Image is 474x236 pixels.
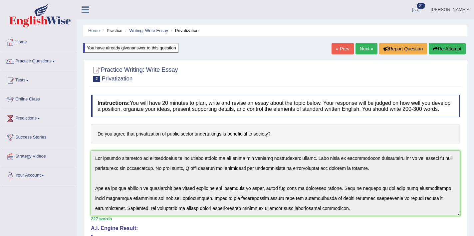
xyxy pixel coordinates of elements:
a: Home [88,28,100,33]
a: Online Class [0,90,76,107]
a: Home [0,33,76,50]
a: Tests [0,71,76,88]
a: Practice Questions [0,52,76,69]
li: Practice [101,27,122,34]
h2: Practice Writing: Write Essay [91,65,178,82]
div: 227 words [91,216,460,222]
span: 21 [417,3,425,9]
h4: A.I. Engine Result: [91,225,460,231]
button: Re-Attempt [429,43,466,54]
a: Success Stories [0,128,76,145]
li: Privatization [169,27,199,34]
a: Predictions [0,109,76,126]
a: « Prev [332,43,354,54]
b: Instructions: [98,100,130,106]
small: Privatization [102,75,133,82]
h4: Do you agree that privatization of public sector undertakings is beneficial to society? [91,124,460,144]
a: Writing: Write Essay [129,28,168,33]
a: Strategy Videos [0,147,76,164]
a: Next » [355,43,377,54]
a: Your Account [0,166,76,183]
span: 2 [93,76,100,82]
button: Report Question [379,43,427,54]
div: You have already given answer to this question [83,43,178,53]
h4: You will have 20 minutes to plan, write and revise an essay about the topic below. Your response ... [91,95,460,117]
